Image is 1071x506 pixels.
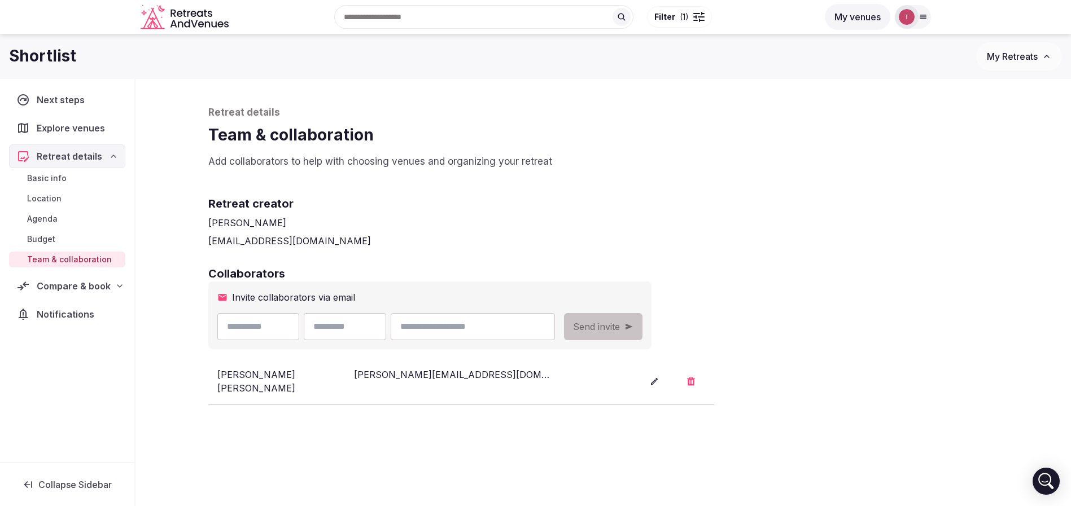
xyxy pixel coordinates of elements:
a: Basic info [9,170,125,186]
span: Collapse Sidebar [38,479,112,490]
a: Notifications [9,302,125,326]
div: Open Intercom Messenger [1033,468,1060,495]
a: Team & collaboration [9,252,125,267]
span: Basic info [27,173,67,184]
div: [PERSON_NAME] [PERSON_NAME] [217,368,349,395]
a: Visit the homepage [141,5,231,30]
div: [PERSON_NAME][EMAIL_ADDRESS][DOMAIN_NAME] [354,368,554,381]
p: Add collaborators to help with choosing venues and organizing your retreat [208,155,999,169]
span: Retreat details [37,149,102,163]
span: Agenda [27,213,58,225]
a: Agenda [9,211,125,227]
h2: Collaborators [208,266,999,281]
h1: Shortlist [9,45,76,67]
button: Send invite [564,313,642,340]
a: Budget [9,231,125,247]
span: Location [27,193,62,204]
p: Retreat details [208,106,999,120]
a: Location [9,191,125,206]
button: My venues [825,4,890,30]
button: Collapse Sidebar [9,472,125,497]
span: ( 1 ) [680,11,689,23]
span: Team & collaboration [27,254,112,265]
svg: Retreats and Venues company logo [141,5,231,30]
span: Budget [27,234,55,245]
span: My Retreats [987,51,1038,62]
a: Explore venues [9,116,125,140]
div: [EMAIL_ADDRESS][DOMAIN_NAME] [208,234,999,248]
h1: Team & collaboration [208,124,999,146]
span: Invite collaborators via email [232,291,355,304]
span: Send invite [573,320,620,333]
a: My venues [825,11,890,23]
h2: Retreat creator [208,196,999,212]
a: Next steps [9,88,125,112]
div: [PERSON_NAME] [208,216,999,230]
span: Notifications [37,307,99,321]
span: Compare & book [37,279,111,293]
span: Explore venues [37,121,110,135]
span: Next steps [37,93,89,107]
img: Thiago Martins [899,9,915,25]
button: Filter(1) [647,6,712,28]
span: Filter [654,11,675,23]
button: My Retreats [976,42,1062,71]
